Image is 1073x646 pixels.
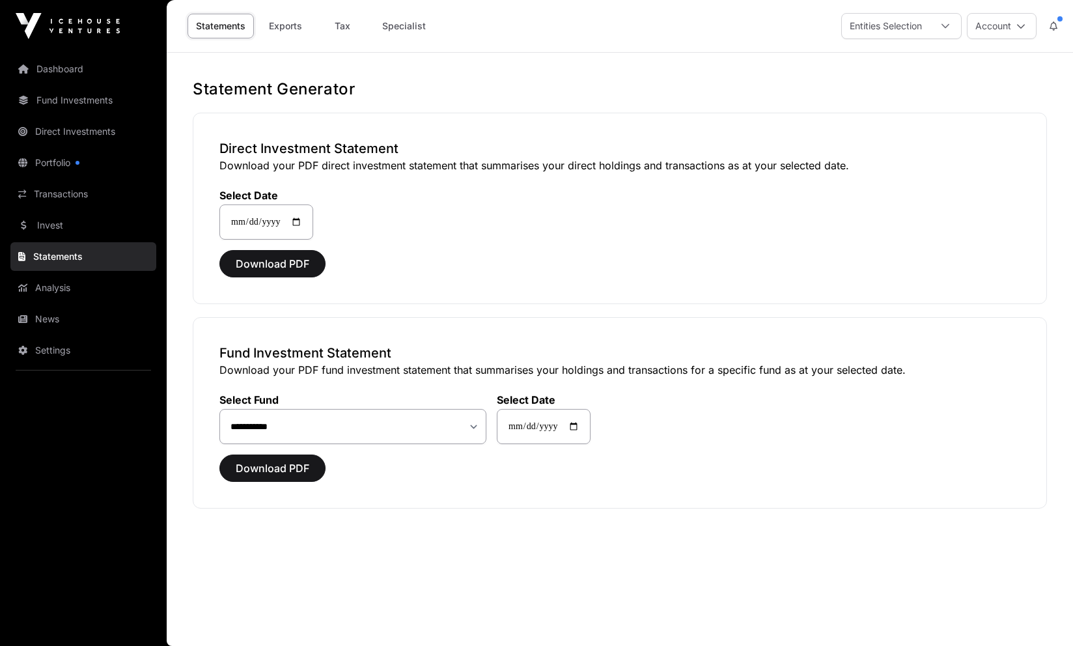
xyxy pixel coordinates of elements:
a: Fund Investments [10,86,156,115]
a: Statements [188,14,254,38]
span: Download PDF [236,256,309,272]
p: Download your PDF direct investment statement that summarises your direct holdings and transactio... [219,158,1020,173]
label: Select Date [497,393,591,406]
h3: Direct Investment Statement [219,139,1020,158]
a: Download PDF [219,263,326,276]
a: Analysis [10,274,156,302]
label: Select Date [219,189,313,202]
a: Download PDF [219,468,326,481]
a: Invest [10,211,156,240]
a: News [10,305,156,333]
h1: Statement Generator [193,79,1047,100]
div: Entities Selection [842,14,930,38]
button: Download PDF [219,455,326,482]
button: Account [967,13,1037,39]
a: Tax [316,14,369,38]
h3: Fund Investment Statement [219,344,1020,362]
a: Portfolio [10,148,156,177]
img: Icehouse Ventures Logo [16,13,120,39]
a: Transactions [10,180,156,208]
a: Dashboard [10,55,156,83]
a: Direct Investments [10,117,156,146]
a: Statements [10,242,156,271]
a: Specialist [374,14,434,38]
p: Download your PDF fund investment statement that summarises your holdings and transactions for a ... [219,362,1020,378]
label: Select Fund [219,393,486,406]
button: Download PDF [219,250,326,277]
a: Settings [10,336,156,365]
a: Exports [259,14,311,38]
span: Download PDF [236,460,309,476]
